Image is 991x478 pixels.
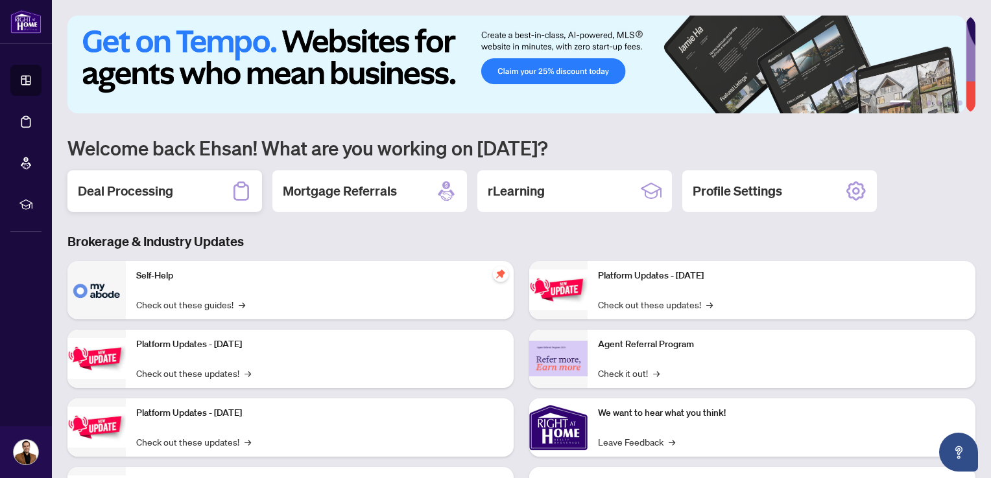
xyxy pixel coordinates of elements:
[598,269,965,283] p: Platform Updates - [DATE]
[529,398,588,457] img: We want to hear what you think!
[239,297,245,312] span: →
[529,269,588,310] img: Platform Updates - June 23, 2025
[598,435,675,449] a: Leave Feedback→
[67,135,975,160] h1: Welcome back Ehsan! What are you working on [DATE]?
[937,100,942,106] button: 4
[529,341,588,376] img: Agent Referral Program
[245,366,251,380] span: →
[136,297,245,312] a: Check out these guides!→
[939,433,978,472] button: Open asap
[136,406,503,420] p: Platform Updates - [DATE]
[693,182,782,200] h2: Profile Settings
[916,100,921,106] button: 2
[669,435,675,449] span: →
[67,407,126,448] img: Platform Updates - July 21, 2025
[598,406,965,420] p: We want to hear what you think!
[136,435,251,449] a: Check out these updates!→
[14,440,38,464] img: Profile Icon
[493,266,508,282] span: pushpin
[245,435,251,449] span: →
[67,261,126,319] img: Self-Help
[890,100,911,106] button: 1
[706,297,713,312] span: →
[136,366,251,380] a: Check out these updates!→
[957,100,962,106] button: 6
[67,338,126,379] img: Platform Updates - September 16, 2025
[947,100,952,106] button: 5
[598,337,965,352] p: Agent Referral Program
[67,16,966,113] img: Slide 0
[598,297,713,312] a: Check out these updates!→
[653,366,660,380] span: →
[136,269,503,283] p: Self-Help
[488,182,545,200] h2: rLearning
[78,182,173,200] h2: Deal Processing
[67,233,975,251] h3: Brokerage & Industry Updates
[926,100,931,106] button: 3
[136,337,503,352] p: Platform Updates - [DATE]
[598,366,660,380] a: Check it out!→
[10,10,42,34] img: logo
[283,182,397,200] h2: Mortgage Referrals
